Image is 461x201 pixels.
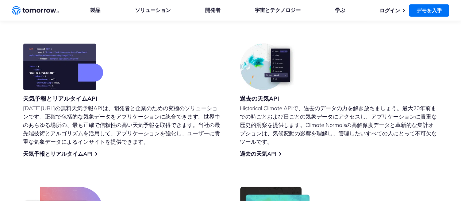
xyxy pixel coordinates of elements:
font: 製品 [91,7,101,13]
font: 過去の天気API [240,95,280,102]
font: Historical Climate APIで、過去のデータの力を解き放ちましょう。最大20年前までの時ごとおよび日ごとの気象データにアクセスし、アプリケーションに貴重な歴史的洞察を提供します。... [240,105,437,145]
a: ログイン [380,7,400,14]
a: 天気予報とリアルタイムAPI [23,150,93,158]
font: ソリューション [135,7,171,13]
a: 宇宙とテクノロジー [255,7,301,14]
font: 過去の天気API [240,150,277,157]
a: ホームリンク [12,5,59,16]
font: デモを入手 [416,7,442,14]
font: [DATE][URL]の無料天気予報APIは、開発者と企業のための究極のソリューションです。正確で包括的な気象データをアプリケーションに統合できます。世界中のあらゆる場所の、最も正確で信頼性の高... [23,105,220,145]
a: 開発者 [205,7,220,14]
font: 天気予報とリアルタイムAPI [23,95,98,102]
a: 過去の天気API [240,150,277,158]
a: ソリューション [135,7,171,14]
a: 製品 [91,7,101,14]
font: 天気予報とリアルタイムAPI [23,150,93,157]
a: 学ぶ [335,7,345,14]
a: デモを入手 [409,4,449,17]
font: 開発者 [205,7,220,13]
font: 宇宙とテクノロジー [255,7,301,13]
font: 学ぶ [335,7,345,13]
